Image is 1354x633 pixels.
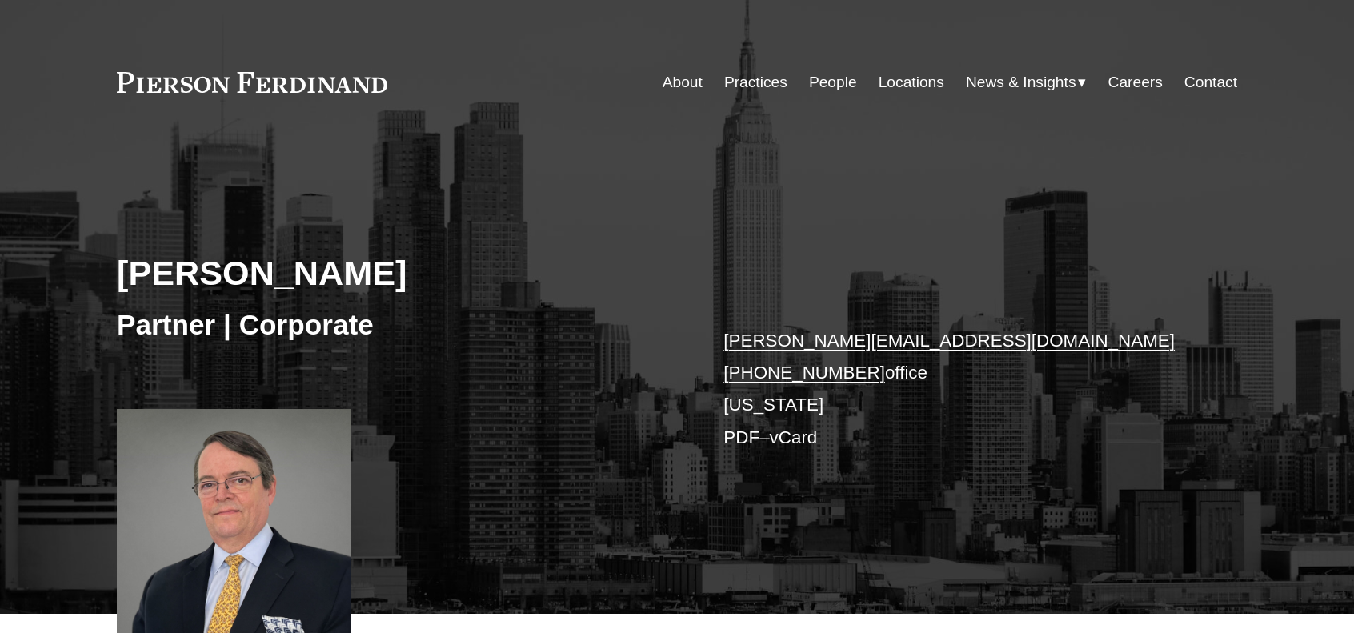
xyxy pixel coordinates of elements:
[724,67,787,98] a: Practices
[723,331,1175,351] a: [PERSON_NAME][EMAIL_ADDRESS][DOMAIN_NAME]
[663,67,703,98] a: About
[770,427,818,447] a: vCard
[966,69,1076,97] span: News & Insights
[117,307,677,343] h3: Partner | Corporate
[809,67,857,98] a: People
[117,252,677,294] h2: [PERSON_NAME]
[723,325,1190,454] p: office [US_STATE] –
[879,67,944,98] a: Locations
[723,427,759,447] a: PDF
[723,363,885,383] a: [PHONE_NUMBER]
[1108,67,1163,98] a: Careers
[966,67,1087,98] a: folder dropdown
[1184,67,1237,98] a: Contact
